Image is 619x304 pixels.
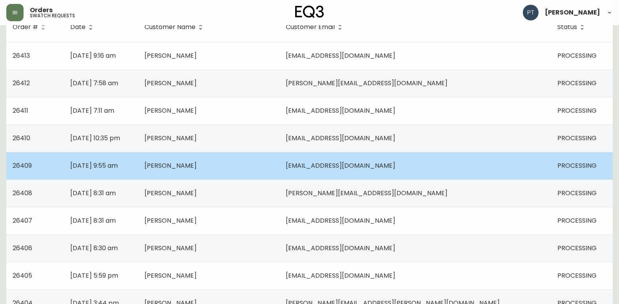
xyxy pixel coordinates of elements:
span: [DATE] 8:31 am [70,216,116,225]
img: logo [295,5,324,18]
span: 26411 [13,106,28,115]
span: PROCESSING [557,271,597,280]
span: [DATE] 10:35 pm [70,134,120,143]
h5: swatch requests [30,13,75,18]
span: PROCESSING [557,79,597,88]
span: [PERSON_NAME][EMAIL_ADDRESS][DOMAIN_NAME] [286,189,447,198]
span: [PERSON_NAME] [144,161,197,170]
span: Order # [13,24,48,31]
span: 26413 [13,51,30,60]
span: [EMAIL_ADDRESS][DOMAIN_NAME] [286,134,395,143]
span: 26408 [13,189,32,198]
span: 26405 [13,271,32,280]
span: [PERSON_NAME] [545,9,600,16]
span: [EMAIL_ADDRESS][DOMAIN_NAME] [286,271,395,280]
span: [PERSON_NAME] [144,271,197,280]
span: [PERSON_NAME] [144,79,197,88]
span: [DATE] 8:30 am [70,244,118,253]
span: [DATE] 5:59 pm [70,271,118,280]
span: [PERSON_NAME] [144,216,197,225]
span: Date [70,25,86,29]
span: [DATE] 7:11 am [70,106,114,115]
span: Customer Name [144,25,195,29]
span: 26406 [13,244,32,253]
span: 26410 [13,134,30,143]
span: 26409 [13,161,32,170]
span: PROCESSING [557,51,597,60]
span: Date [70,24,96,31]
span: [EMAIL_ADDRESS][DOMAIN_NAME] [286,216,395,225]
span: Customer Email [286,25,335,29]
span: [EMAIL_ADDRESS][DOMAIN_NAME] [286,161,395,170]
span: Customer Name [144,24,206,31]
span: Order # [13,25,38,29]
span: Customer Email [286,24,345,31]
span: [DATE] 9:55 am [70,161,118,170]
span: [PERSON_NAME] [144,244,197,253]
span: [PERSON_NAME] [144,106,197,115]
img: 986dcd8e1aab7847125929f325458823 [523,5,539,20]
span: [PERSON_NAME] [144,51,197,60]
span: 26407 [13,216,32,225]
span: [EMAIL_ADDRESS][DOMAIN_NAME] [286,51,395,60]
span: PROCESSING [557,216,597,225]
span: 26412 [13,79,30,88]
span: [EMAIL_ADDRESS][DOMAIN_NAME] [286,244,395,253]
span: [DATE] 9:16 am [70,51,116,60]
span: Status [557,25,577,29]
span: PROCESSING [557,244,597,253]
span: PROCESSING [557,161,597,170]
span: [DATE] 8:31 am [70,189,116,198]
span: Status [557,24,587,31]
span: PROCESSING [557,134,597,143]
span: PROCESSING [557,106,597,115]
span: PROCESSING [557,189,597,198]
span: [DATE] 7:58 am [70,79,118,88]
span: [PERSON_NAME] [144,189,197,198]
span: [EMAIL_ADDRESS][DOMAIN_NAME] [286,106,395,115]
span: [PERSON_NAME][EMAIL_ADDRESS][DOMAIN_NAME] [286,79,447,88]
span: Orders [30,7,53,13]
span: [PERSON_NAME] [144,134,197,143]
